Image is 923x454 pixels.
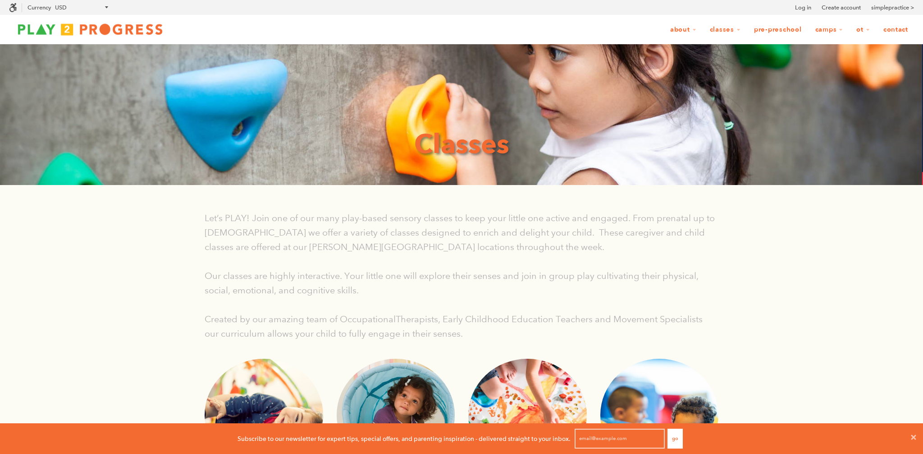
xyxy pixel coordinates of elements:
a: Create account [822,3,861,12]
label: Currency [27,4,51,11]
a: OT [850,21,876,38]
p: Our classes are highly interactive. Your little one will explore their senses and join in group p... [205,269,718,297]
a: About [664,21,702,38]
a: simplepractice > [871,3,914,12]
button: Go [667,429,683,449]
p: Created by our amazing team of OccupationalTherapists, Early Childhood Education Teachers and Mov... [205,312,718,341]
p: Subscribe to our newsletter for expert tips, special offers, and parenting inspiration - delivere... [238,434,571,444]
a: Camps [809,21,849,38]
p: Let’s PLAY! Join one of our many play-based sensory classes to keep your little one active and en... [205,211,718,254]
a: Classes [704,21,746,38]
input: email@example.com [575,429,665,449]
a: Log in [795,3,811,12]
img: Play2Progress logo [9,20,171,38]
a: Pre-Preschool [748,21,808,38]
a: Contact [877,21,914,38]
